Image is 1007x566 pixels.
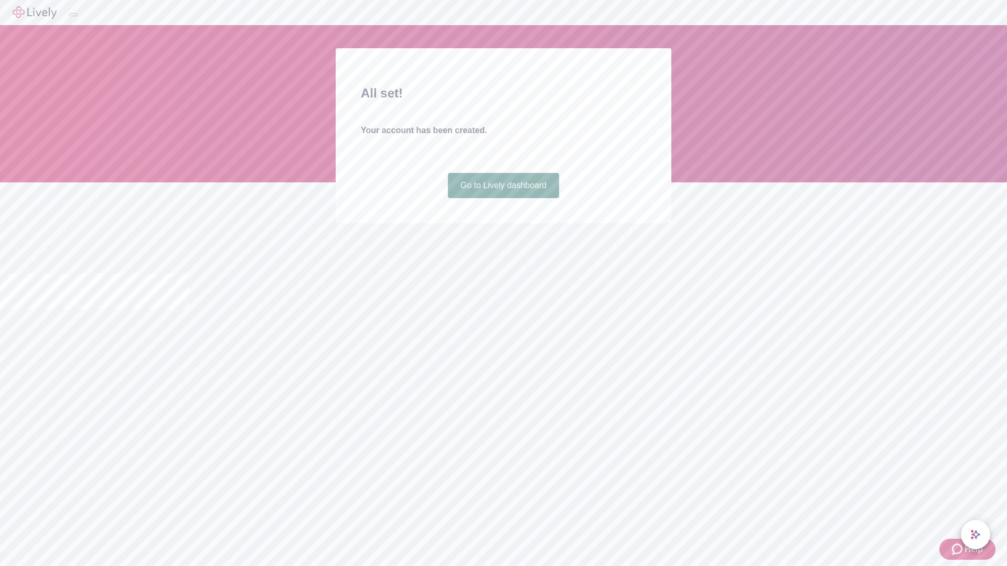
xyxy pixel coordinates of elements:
[961,520,990,549] button: chat
[970,529,981,540] svg: Lively AI Assistant
[69,13,78,16] button: Log out
[13,6,57,19] img: Lively
[939,539,995,560] button: Zendesk support iconHelp
[361,124,646,137] h4: Your account has been created.
[361,84,646,103] h2: All set!
[965,543,983,556] span: Help
[952,543,965,556] svg: Zendesk support icon
[448,173,560,198] a: Go to Lively dashboard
